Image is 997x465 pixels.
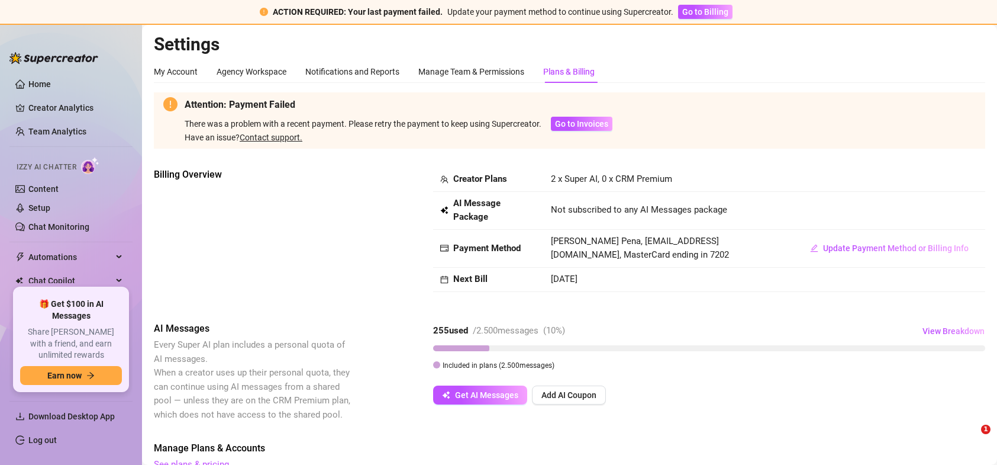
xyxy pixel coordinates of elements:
[28,203,50,213] a: Setup
[28,435,57,445] a: Log out
[433,386,527,405] button: Get AI Messages
[810,244,818,252] span: edit
[20,366,122,385] button: Earn nowarrow-right
[28,98,123,117] a: Creator Analytics
[185,131,612,144] div: Have an issue?
[922,326,985,336] span: View Breakdown
[17,162,76,173] span: Izzy AI Chatter
[543,325,565,336] span: ( 10 %)
[433,325,468,336] strong: 255 used
[551,274,577,284] span: [DATE]
[453,174,507,184] strong: Creator Plans
[273,7,443,17] strong: ACTION REQUIRED: Your last payment failed.
[922,322,985,341] button: View Breakdown
[185,99,295,110] strong: Attention: Payment Failed
[453,274,488,284] strong: Next Bill
[957,425,985,453] iframe: Intercom live chat
[28,79,51,89] a: Home
[154,339,350,420] span: Every Super AI plan includes a personal quota of AI messages. When a creator uses up their person...
[163,97,178,111] span: exclamation-circle
[240,133,302,142] a: Contact support.
[154,441,985,456] span: Manage Plans & Accounts
[678,5,733,19] button: Go to Billing
[823,243,969,253] span: Update Payment Method or Billing Info
[86,371,95,380] span: arrow-right
[440,175,449,184] span: team
[260,8,268,16] span: exclamation-circle
[154,65,198,78] div: My Account
[15,277,23,285] img: Chat Copilot
[28,248,112,267] span: Automations
[532,386,606,405] button: Add AI Coupon
[305,65,399,78] div: Notifications and Reports
[981,425,990,434] span: 1
[543,65,595,78] div: Plans & Billing
[473,325,538,336] span: / 2.500 messages
[15,252,25,262] span: thunderbolt
[154,168,353,182] span: Billing Overview
[47,371,82,380] span: Earn now
[154,33,985,56] h2: Settings
[20,326,122,361] span: Share [PERSON_NAME] with a friend, and earn unlimited rewards
[678,7,733,17] a: Go to Billing
[28,271,112,290] span: Chat Copilot
[440,275,449,284] span: calendar
[555,119,608,129] span: Go to Invoices
[81,157,99,174] img: AI Chatter
[28,222,89,232] a: Chat Monitoring
[28,127,86,136] a: Team Analytics
[551,117,612,131] button: Go to Invoices
[541,390,596,400] span: Add AI Coupon
[551,203,727,217] span: Not subscribed to any AI Messages package
[447,7,673,17] span: Update your payment method to continue using Supercreator.
[682,7,728,17] span: Go to Billing
[418,65,524,78] div: Manage Team & Permissions
[28,184,59,194] a: Content
[443,361,554,370] span: Included in plans ( 2.500 messages)
[217,65,286,78] div: Agency Workspace
[185,117,541,130] div: There was a problem with a recent payment. Please retry the payment to keep using Supercreator.
[455,390,518,400] span: Get AI Messages
[9,52,98,64] img: logo-BBDzfeDw.svg
[551,174,672,184] span: 2 x Super AI, 0 x CRM Premium
[551,236,729,261] span: [PERSON_NAME] Pena, [EMAIL_ADDRESS][DOMAIN_NAME], MasterCard ending in 7202
[453,198,501,223] strong: AI Message Package
[28,412,115,421] span: Download Desktop App
[154,322,353,336] span: AI Messages
[440,244,449,252] span: credit-card
[15,412,25,421] span: download
[801,239,978,258] button: Update Payment Method or Billing Info
[20,299,122,322] span: 🎁 Get $100 in AI Messages
[453,243,521,254] strong: Payment Method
